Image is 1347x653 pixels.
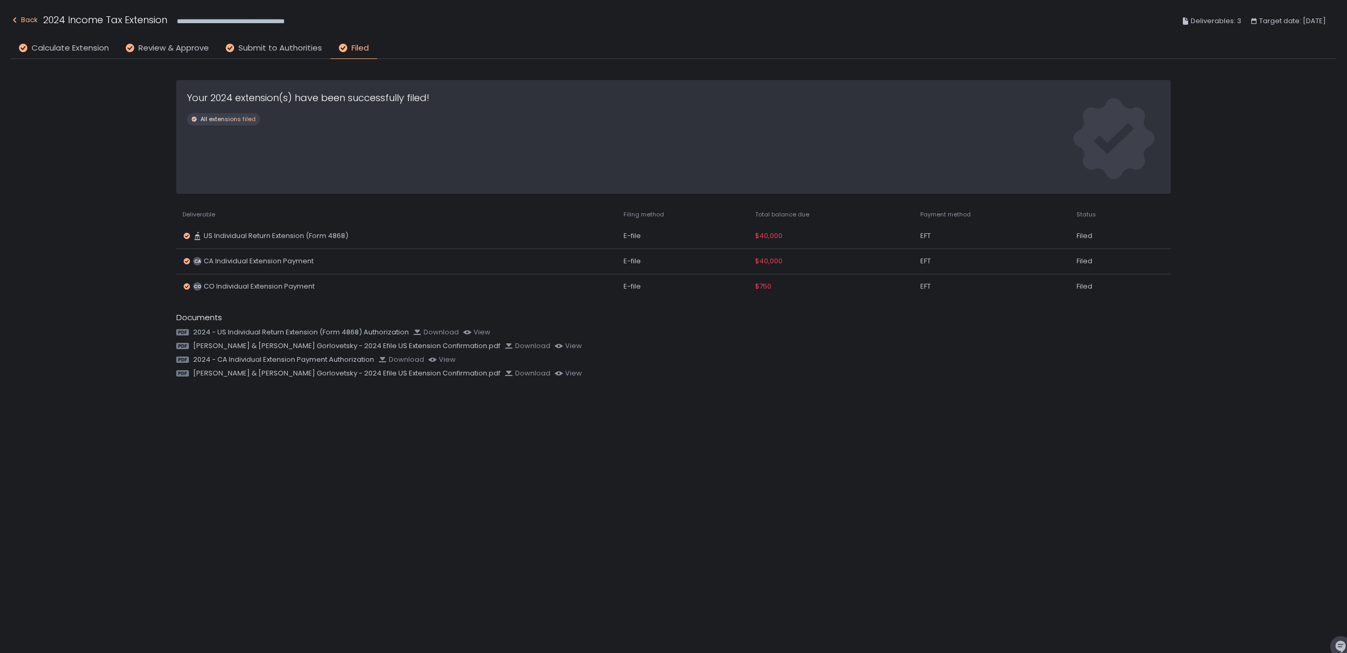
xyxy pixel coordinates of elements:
span: Total balance due [755,211,809,219]
span: [PERSON_NAME] & [PERSON_NAME] Gorlovetsky - 2024 Efile US Extension Confirmation.pdf [193,369,500,378]
button: Back [11,13,38,30]
span: Submit to Authorities [238,42,322,54]
span: EFT [920,231,931,241]
div: Filed [1077,231,1143,241]
h1: 2024 Income Tax Extension [43,13,167,27]
span: Filed [351,42,369,54]
button: Download [505,369,550,378]
div: E-file [624,282,742,291]
span: Payment method [920,211,971,219]
span: [PERSON_NAME] & [PERSON_NAME] Gorlovetsky - 2024 Efile US Extension Confirmation.pdf [193,341,500,351]
button: Download [505,341,550,351]
span: Target date: [DATE] [1259,15,1326,27]
div: Filed [1077,256,1143,266]
button: view [555,369,582,378]
text: CO [194,283,202,290]
span: 2024 - CA Individual Extension Payment Authorization [193,355,374,364]
span: $40,000 [755,231,782,241]
span: 2024 - US Individual Return Extension (Form 4868) Authorization [193,328,409,337]
span: Deliverables: 3 [1191,15,1241,27]
div: Back [11,14,38,26]
span: Status [1077,211,1096,219]
span: EFT [920,282,931,291]
span: All extensions filed [200,115,256,123]
span: $750 [755,282,771,291]
span: Review & Approve [138,42,209,54]
div: E-file [624,256,742,266]
div: Documents [176,312,1171,324]
span: Filing method [624,211,664,219]
span: CA Individual Extension Payment [204,256,314,266]
span: Deliverable [183,211,215,219]
span: EFT [920,256,931,266]
span: $40,000 [755,256,782,266]
span: Calculate Extension [32,42,109,54]
div: E-file [624,231,742,241]
text: CA [194,258,201,264]
span: US Individual Return Extension (Form 4868) [204,231,348,241]
button: view [555,341,582,351]
button: Download [378,355,424,364]
button: view [428,355,456,364]
div: Filed [1077,282,1143,291]
button: Download [413,328,459,337]
h1: Your 2024 extension(s) have been successfully filed! [187,91,429,105]
button: view [463,328,490,337]
span: CO Individual Extension Payment [204,282,315,291]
